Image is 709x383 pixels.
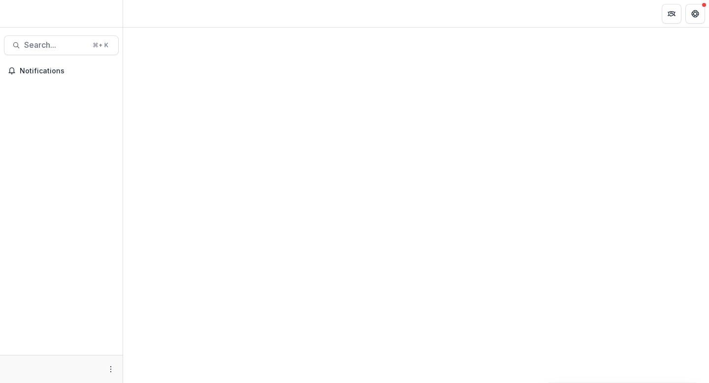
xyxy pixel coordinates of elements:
span: Notifications [20,67,115,75]
button: Notifications [4,63,119,79]
div: ⌘ + K [91,40,110,51]
button: Partners [662,4,681,24]
button: Search... [4,35,119,55]
button: More [105,363,117,375]
span: Search... [24,40,87,50]
nav: breadcrumb [127,6,169,21]
button: Get Help [685,4,705,24]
